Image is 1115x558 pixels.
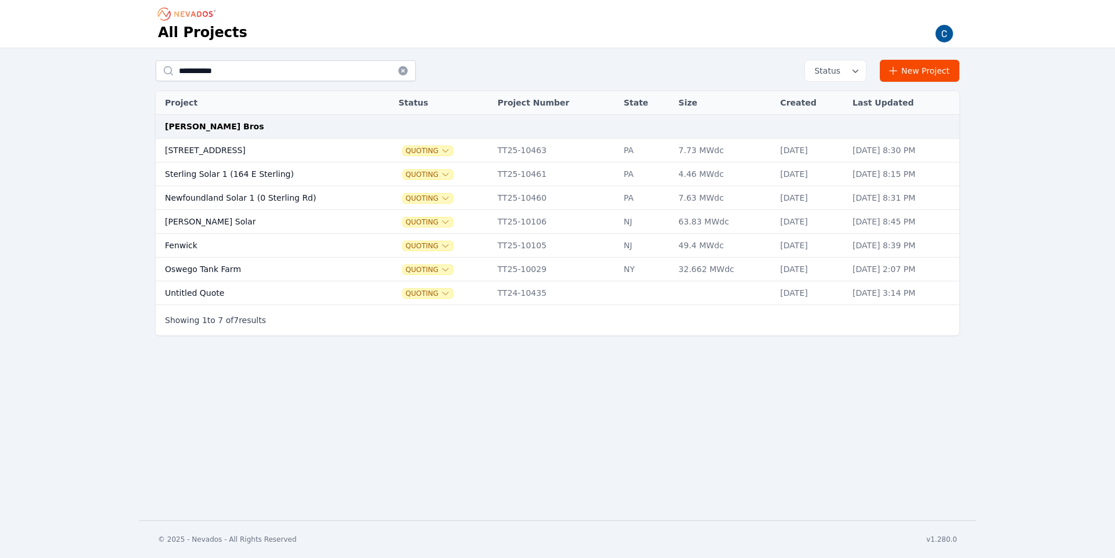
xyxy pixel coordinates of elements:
span: Status [810,65,840,77]
td: [DATE] [775,234,847,258]
td: NJ [618,210,672,234]
td: [DATE] [775,186,847,210]
td: Untitled Quote [156,281,375,305]
th: State [618,91,672,115]
tr: Untitled QuoteQuotingTT24-10435[DATE][DATE] 3:14 PM [156,281,959,305]
td: NY [618,258,672,281]
th: Status [393,91,492,115]
td: [DATE] 8:31 PM [847,186,959,210]
th: Project [156,91,375,115]
tr: [PERSON_NAME] SolarQuotingTT25-10106NJ63.83 MWdc[DATE][DATE] 8:45 PM [156,210,959,234]
td: [DATE] 8:15 PM [847,162,959,186]
td: 7.73 MWdc [672,139,774,162]
td: [PERSON_NAME] Solar [156,210,375,234]
td: [DATE] [775,281,847,305]
td: [DATE] [775,210,847,234]
td: TT25-10105 [492,234,618,258]
td: [DATE] [775,258,847,281]
a: New Project [880,60,959,82]
button: Quoting [403,170,452,179]
img: Carmen Brooks [935,24,954,43]
th: Created [775,91,847,115]
button: Quoting [403,194,452,203]
h1: All Projects [158,23,247,42]
td: [DATE] 2:07 PM [847,258,959,281]
tr: FenwickQuotingTT25-10105NJ49.4 MWdc[DATE][DATE] 8:39 PM [156,234,959,258]
span: 1 [202,316,207,325]
button: Quoting [403,241,452,251]
td: TT25-10029 [492,258,618,281]
span: 7 [218,316,223,325]
td: [PERSON_NAME] Bros [156,115,959,139]
td: 49.4 MWdc [672,234,774,258]
td: Newfoundland Solar 1 (0 Sterling Rd) [156,186,375,210]
tr: Oswego Tank FarmQuotingTT25-10029NY32.662 MWdc[DATE][DATE] 2:07 PM [156,258,959,281]
p: Showing to of results [165,314,266,326]
tr: Newfoundland Solar 1 (0 Sterling Rd)QuotingTT25-10460PA7.63 MWdc[DATE][DATE] 8:31 PM [156,186,959,210]
button: Quoting [403,146,452,155]
div: © 2025 - Nevados - All Rights Reserved [158,535,297,544]
th: Size [672,91,774,115]
td: [DATE] 8:39 PM [847,234,959,258]
td: [DATE] 8:30 PM [847,139,959,162]
div: v1.280.0 [926,535,957,544]
td: 63.83 MWdc [672,210,774,234]
td: 7.63 MWdc [672,186,774,210]
button: Status [805,60,866,81]
tr: [STREET_ADDRESS]QuotingTT25-10463PA7.73 MWdc[DATE][DATE] 8:30 PM [156,139,959,162]
td: 4.46 MWdc [672,162,774,186]
td: TT25-10461 [492,162,618,186]
th: Last Updated [847,91,959,115]
td: 32.662 MWdc [672,258,774,281]
td: Fenwick [156,234,375,258]
td: [DATE] 3:14 PM [847,281,959,305]
button: Quoting [403,289,452,298]
td: PA [618,162,672,186]
td: PA [618,186,672,210]
nav: Breadcrumb [158,5,220,23]
span: 7 [233,316,239,325]
td: TT25-10460 [492,186,618,210]
tr: Sterling Solar 1 (164 E Sterling)QuotingTT25-10461PA4.46 MWdc[DATE][DATE] 8:15 PM [156,162,959,186]
button: Quoting [403,265,452,274]
th: Project Number [492,91,618,115]
td: [DATE] 8:45 PM [847,210,959,234]
td: TT25-10463 [492,139,618,162]
td: NJ [618,234,672,258]
td: [DATE] [775,162,847,186]
td: TT25-10106 [492,210,618,234]
td: Sterling Solar 1 (164 E Sterling) [156,162,375,186]
td: [STREET_ADDRESS] [156,139,375,162]
button: Quoting [403,218,452,227]
td: TT24-10435 [492,281,618,305]
td: PA [618,139,672,162]
td: [DATE] [775,139,847,162]
td: Oswego Tank Farm [156,258,375,281]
